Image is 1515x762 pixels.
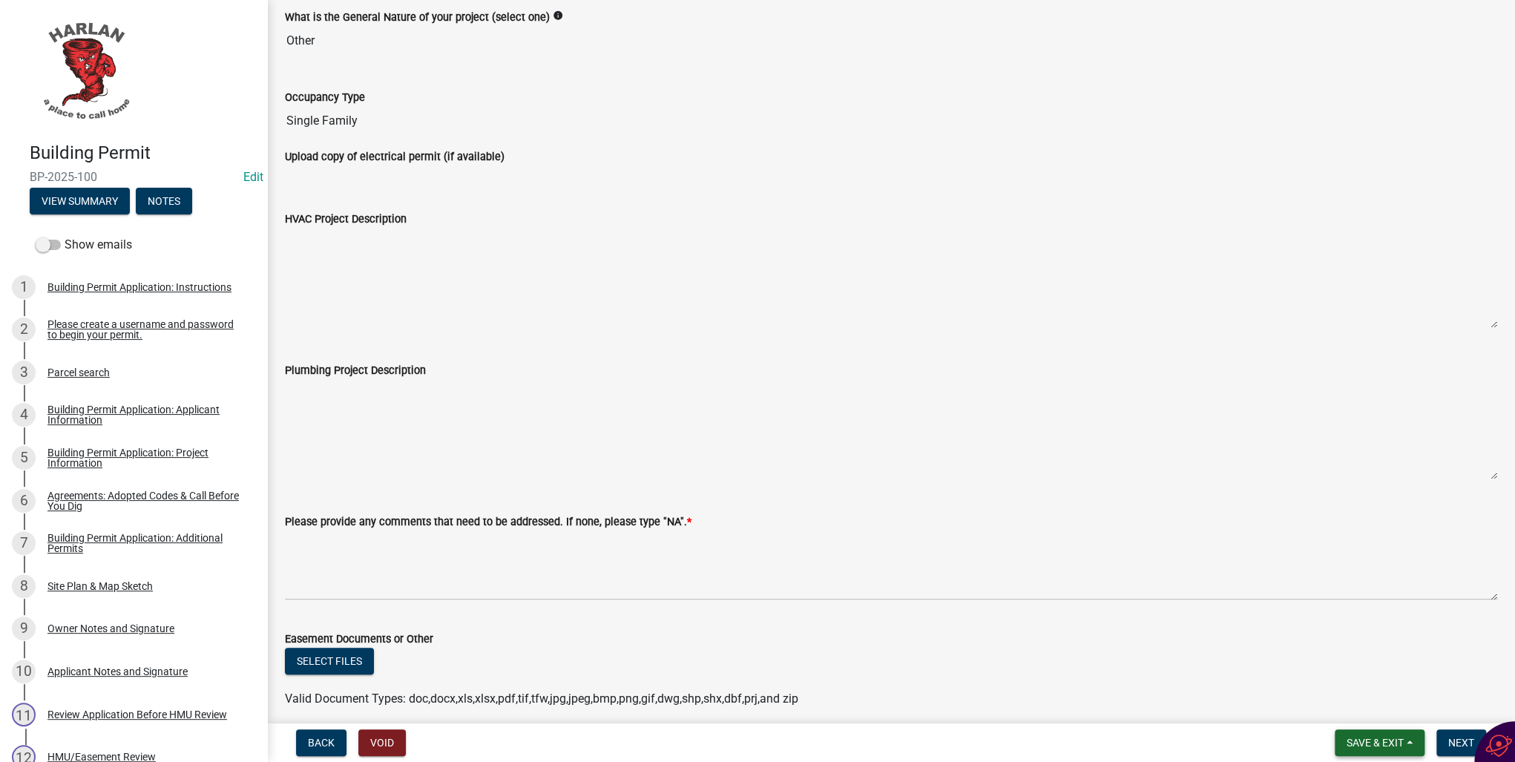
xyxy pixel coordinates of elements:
[12,531,36,555] div: 7
[30,16,141,127] img: City of Harlan, Iowa
[47,447,243,468] div: Building Permit Application: Project Information
[12,403,36,427] div: 4
[12,617,36,640] div: 9
[30,142,255,164] h4: Building Permit
[47,490,243,511] div: Agreements: Adopted Codes & Call Before You Dig
[30,188,130,214] button: View Summary
[36,236,132,254] label: Show emails
[47,666,188,677] div: Applicant Notes and Signature
[1448,737,1474,749] span: Next
[1347,737,1404,749] span: Save & Exit
[1335,729,1424,756] button: Save & Exit
[358,729,406,756] button: Void
[285,93,365,103] label: Occupancy Type
[12,660,36,683] div: 10
[47,367,110,378] div: Parcel search
[30,196,130,208] wm-modal-confirm: Summary
[12,446,36,470] div: 5
[12,361,36,384] div: 3
[30,170,237,184] span: BP-2025-100
[12,489,36,513] div: 6
[12,318,36,341] div: 2
[553,10,563,21] i: info
[1436,729,1486,756] button: Next
[47,282,231,292] div: Building Permit Application: Instructions
[243,170,263,184] wm-modal-confirm: Edit Application Number
[12,275,36,299] div: 1
[47,319,243,340] div: Please create a username and password to begin your permit.
[285,214,407,225] label: HVAC Project Description
[47,623,174,634] div: Owner Notes and Signature
[285,634,433,645] label: Easement Documents or Other
[243,170,263,184] a: Edit
[12,574,36,598] div: 8
[47,709,227,720] div: Review Application Before HMU Review
[47,404,243,425] div: Building Permit Application: Applicant Information
[136,188,192,214] button: Notes
[285,13,550,23] label: What is the General Nature of your project (select one)
[47,752,156,762] div: HMU/Easement Review
[285,692,798,706] span: Valid Document Types: doc,docx,xls,xlsx,pdf,tif,tfw,jpg,jpeg,bmp,png,gif,dwg,shp,shx,dbf,prj,and zip
[285,648,374,674] button: Select files
[308,737,335,749] span: Back
[47,533,243,554] div: Building Permit Application: Additional Permits
[12,703,36,726] div: 11
[285,366,426,376] label: Plumbing Project Description
[285,517,691,528] label: Please provide any comments that need to be addressed. If none, please type "NA".
[47,581,153,591] div: Site Plan & Map Sketch
[285,152,505,162] label: Upload copy of electrical permit (if available)
[136,196,192,208] wm-modal-confirm: Notes
[296,729,346,756] button: Back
